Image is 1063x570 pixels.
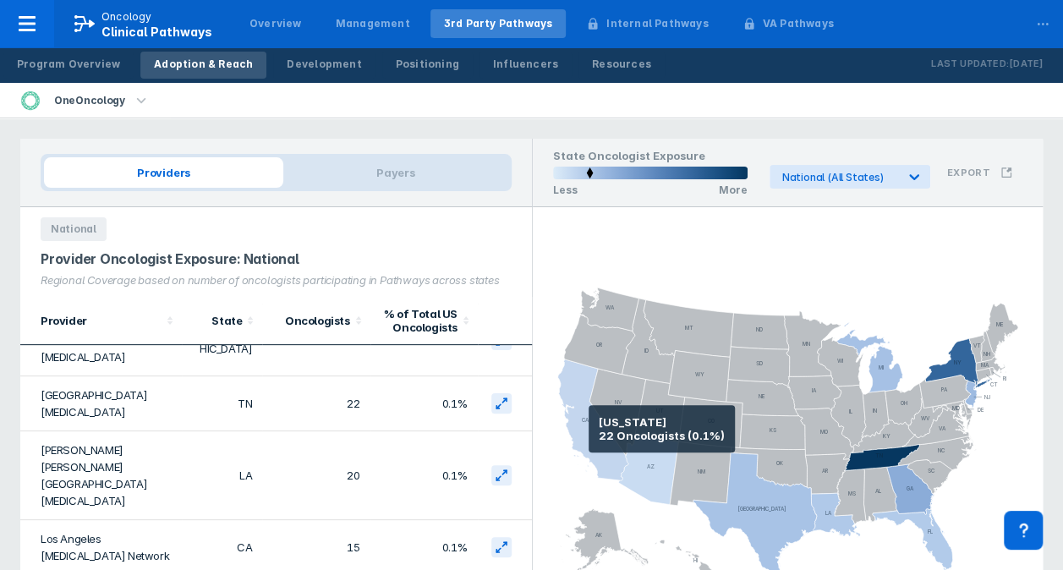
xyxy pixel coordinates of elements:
a: Development [273,52,375,79]
div: Influencers [493,57,558,72]
div: Regional Coverage based on number of oncologists participating in Pathways across states [41,274,512,287]
a: Influencers [479,52,572,79]
p: Oncology [101,9,152,25]
div: VA Pathways [763,16,834,31]
div: Development [287,57,361,72]
p: [DATE] [1009,56,1043,73]
span: Clinical Pathways [101,25,212,39]
a: Resources [578,52,665,79]
a: Management [322,9,424,38]
a: Program Overview [3,52,134,79]
img: oneoncology [20,90,41,111]
p: More [719,184,748,196]
div: Provider Oncologist Exposure: National [41,251,512,267]
h3: Export [947,167,990,178]
h1: State Oncologist Exposure [553,149,748,167]
p: Last Updated: [931,56,1009,73]
a: Adoption & Reach [140,52,266,79]
div: Internal Pathways [606,16,708,31]
div: 3rd Party Pathways [444,16,553,31]
div: OneOncology [47,89,132,112]
span: National [41,217,107,241]
div: Management [336,16,410,31]
button: Export [937,156,1022,189]
a: Positioning [382,52,473,79]
td: TN [182,376,262,431]
div: Contact Support [1004,511,1043,550]
td: LA [182,431,262,520]
div: ... [1026,3,1060,38]
div: Overview [249,16,302,31]
td: 22 [262,376,370,431]
div: % of Total US Oncologists [381,307,458,334]
a: Overview [236,9,315,38]
td: 0.1% [370,376,478,431]
td: [PERSON_NAME] [PERSON_NAME][GEOGRAPHIC_DATA][MEDICAL_DATA] [20,431,182,520]
span: Providers [44,157,283,188]
p: Less [553,184,578,196]
div: Program Overview [17,57,120,72]
a: 3rd Party Pathways [430,9,567,38]
span: Payers [283,157,508,188]
div: National (All States) [782,171,896,184]
div: Provider [41,314,162,327]
td: 20 [262,431,370,520]
td: [GEOGRAPHIC_DATA][MEDICAL_DATA] [20,376,182,431]
div: State [192,314,242,327]
td: 0.1% [370,431,478,520]
div: Oncologists [272,314,349,327]
div: Positioning [396,57,459,72]
div: Resources [592,57,651,72]
div: Adoption & Reach [154,57,253,72]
